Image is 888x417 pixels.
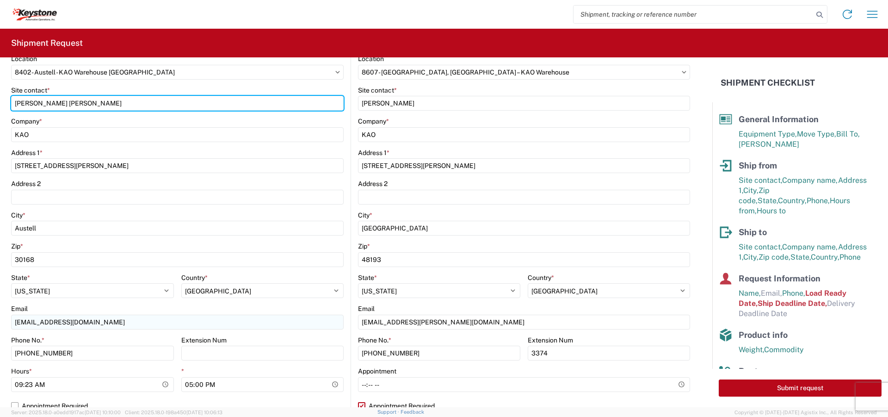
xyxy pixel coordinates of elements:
label: Hours [11,367,32,375]
label: Location [358,55,384,63]
span: Zip code, [758,253,790,261]
label: Phone No. [358,336,391,344]
label: Site contact [11,86,50,94]
label: Country [528,274,554,282]
span: Client: 2025.18.0-198a450 [125,410,222,415]
span: Phone, [807,196,830,205]
label: Extension Num [181,336,227,344]
label: Address 2 [11,180,41,188]
span: Country, [778,196,807,205]
span: Phone [839,253,861,261]
label: Email [11,305,28,313]
span: Phone, [782,289,805,298]
span: [DATE] 10:06:13 [186,410,222,415]
input: Select [11,65,344,80]
span: Site contact, [739,243,782,251]
a: Support [377,409,401,415]
span: Equipment Type, [739,130,797,138]
label: City [358,211,372,219]
span: Product info [739,330,788,340]
span: Ship to [739,227,767,237]
span: Copyright © [DATE]-[DATE] Agistix Inc., All Rights Reserved [734,408,877,417]
label: Address 2 [358,180,388,188]
span: Move Type, [797,130,836,138]
label: State [358,274,377,282]
span: State, [790,253,811,261]
label: Location [11,55,37,63]
input: Shipment, tracking or reference number [573,6,813,23]
label: Phone No. [11,336,44,344]
span: State, [758,196,778,205]
h2: Shipment Checklist [721,77,815,88]
span: Weight, [739,345,764,354]
label: State [11,274,30,282]
span: Country, [811,253,839,261]
span: General Information [739,114,819,124]
span: City, [743,253,758,261]
label: Company [358,117,389,125]
label: Zip [11,242,23,250]
input: Select [358,65,690,80]
span: Company name, [782,176,838,185]
button: Submit request [719,380,882,397]
label: Site contact [358,86,397,94]
span: City, [743,186,758,195]
label: Appointment [358,367,396,375]
label: Extension Num [528,336,573,344]
span: Name, [739,289,761,298]
label: City [11,211,25,219]
span: Server: 2025.18.0-a0edd1917ac [11,410,121,415]
span: Bill To, [836,130,860,138]
label: Appointment Required [11,398,344,413]
h2: Shipment Request [11,37,83,49]
label: Address 1 [11,149,43,157]
span: Hours to [757,206,786,215]
a: Feedback [401,409,424,415]
span: Ship from [739,161,777,170]
span: Ship Deadline Date, [758,299,827,308]
span: Commodity [764,345,804,354]
span: Request Information [739,274,820,283]
label: Address 1 [358,149,389,157]
span: Company name, [782,243,838,251]
span: [PERSON_NAME] [739,140,799,149]
label: Email [358,305,375,313]
span: Route [739,366,763,376]
label: Zip [358,242,370,250]
label: Country [181,274,208,282]
label: Company [11,117,42,125]
label: Appointment Required [358,398,690,413]
span: Site contact, [739,176,782,185]
span: [DATE] 10:10:00 [85,410,121,415]
span: Email, [761,289,782,298]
